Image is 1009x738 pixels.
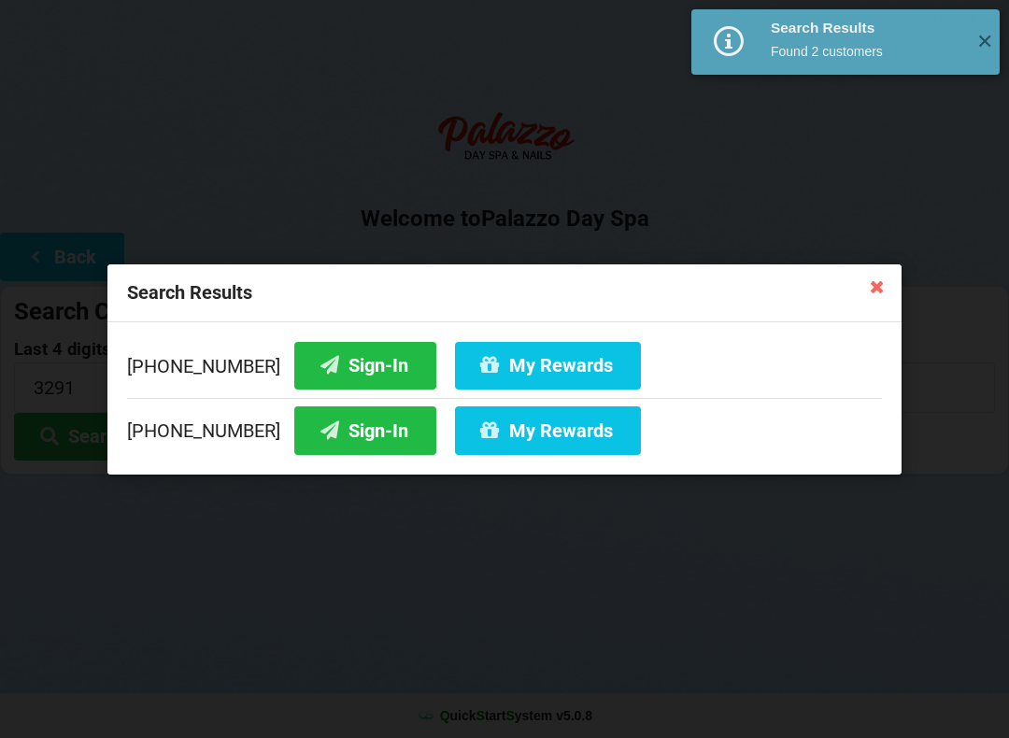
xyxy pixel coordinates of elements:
div: Found 2 customers [771,42,962,61]
div: Search Results [107,264,902,322]
button: My Rewards [455,341,641,389]
div: [PHONE_NUMBER] [127,397,882,454]
button: My Rewards [455,406,641,454]
div: [PHONE_NUMBER] [127,341,882,397]
button: Sign-In [294,341,436,389]
div: Search Results [771,19,962,37]
button: Sign-In [294,406,436,454]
